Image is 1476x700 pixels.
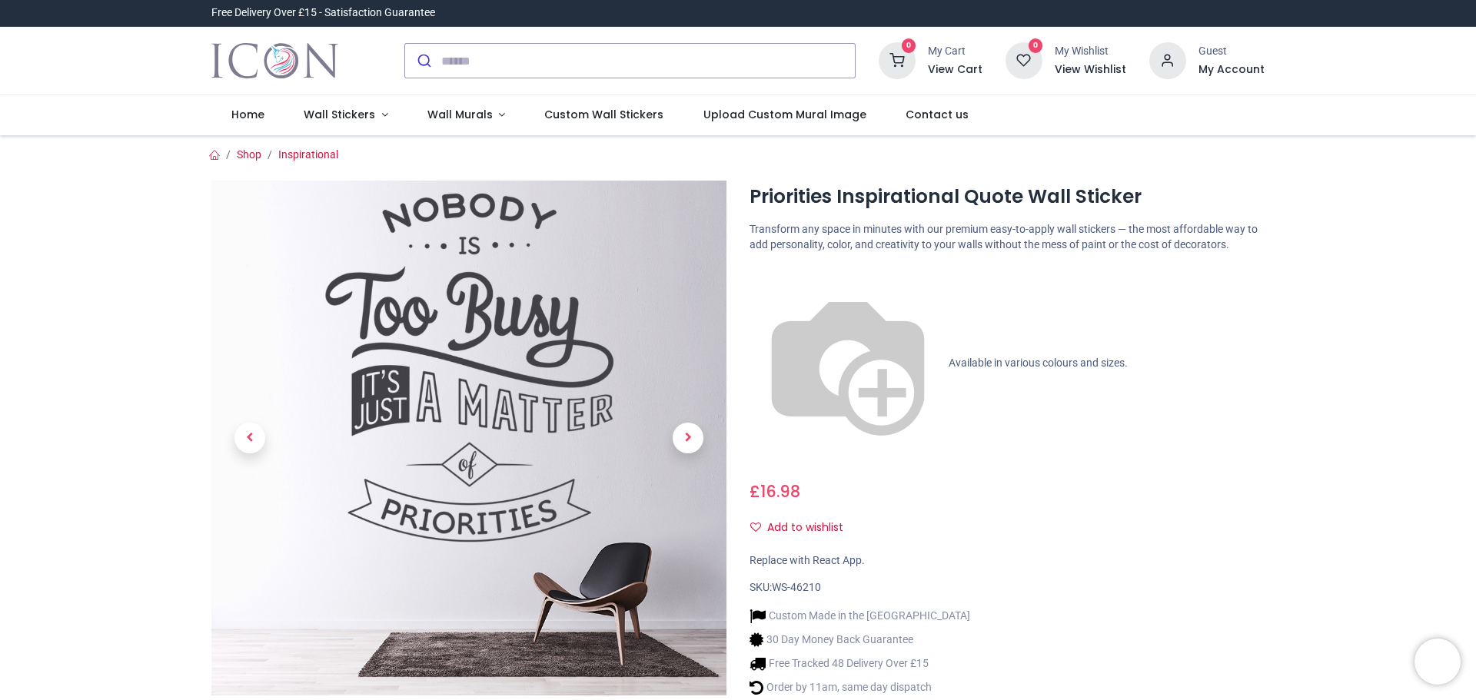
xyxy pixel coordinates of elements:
a: My Account [1198,62,1265,78]
span: Previous [234,423,265,453]
img: Priorities Inspirational Quote Wall Sticker [211,181,726,695]
a: Logo of Icon Wall Stickers [211,39,338,82]
a: View Wishlist [1055,62,1126,78]
p: Transform any space in minutes with our premium easy-to-apply wall stickers — the most affordable... [750,222,1265,252]
div: Replace with React App. [750,553,1265,569]
span: £ [750,480,800,503]
i: Add to wishlist [750,522,761,532]
span: Home [231,107,264,122]
h1: Priorities Inspirational Quote Wall Sticker [750,184,1265,210]
sup: 0 [902,38,916,53]
iframe: Customer reviews powered by Trustpilot [942,5,1265,21]
div: My Cart [928,44,982,59]
li: Order by 11am, same day dispatch [750,679,970,695]
div: SKU: [750,580,1265,595]
span: Available in various colours and sizes. [949,356,1128,368]
img: color-wheel.png [750,265,946,462]
span: 16.98 [760,480,800,503]
a: Inspirational [278,148,338,161]
button: Submit [405,44,441,78]
span: Wall Murals [427,107,493,122]
span: Wall Stickers [304,107,375,122]
span: Contact us [906,107,969,122]
a: 0 [879,54,916,66]
li: 30 Day Money Back Guarantee [750,632,970,648]
span: Upload Custom Mural Image [703,107,866,122]
span: WS-46210 [772,581,821,593]
a: Wall Murals [407,95,525,135]
a: Wall Stickers [284,95,407,135]
span: Next [673,423,703,453]
span: Custom Wall Stickers [544,107,663,122]
a: View Cart [928,62,982,78]
img: Icon Wall Stickers [211,39,338,82]
div: Free Delivery Over £15 - Satisfaction Guarantee [211,5,435,21]
li: Custom Made in the [GEOGRAPHIC_DATA] [750,608,970,624]
li: Free Tracked 48 Delivery Over £15 [750,655,970,672]
div: My Wishlist [1055,44,1126,59]
div: Guest [1198,44,1265,59]
a: 0 [1006,54,1042,66]
iframe: Brevo live chat [1414,639,1461,685]
a: Next [650,258,726,619]
sup: 0 [1029,38,1043,53]
a: Shop [237,148,261,161]
a: Previous [211,258,288,619]
button: Add to wishlistAdd to wishlist [750,515,856,541]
